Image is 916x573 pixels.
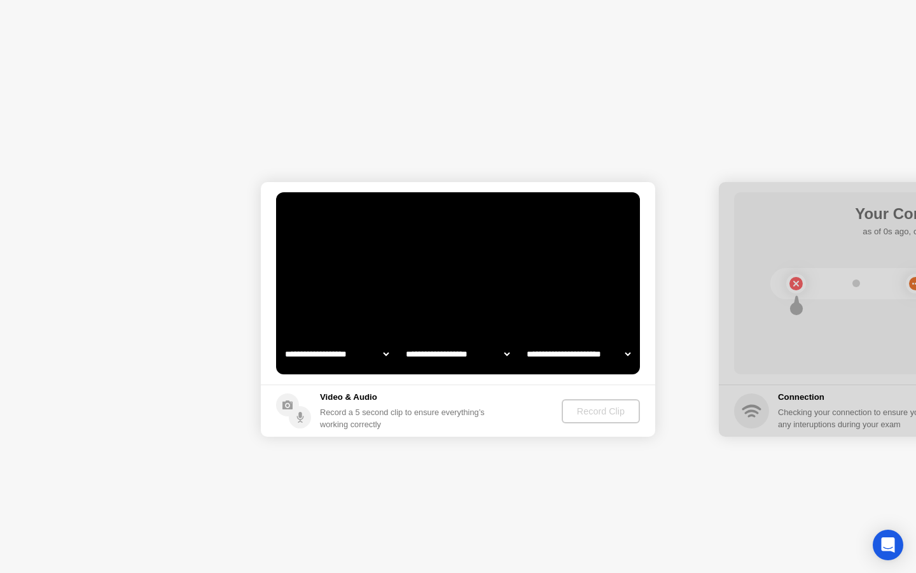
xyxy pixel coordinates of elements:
div: Record Clip [567,406,635,416]
div: Open Intercom Messenger [873,530,903,560]
h5: Video & Audio [320,391,490,404]
select: Available cameras [282,341,391,367]
select: Available speakers [403,341,512,367]
button: Record Clip [562,399,640,423]
select: Available microphones [524,341,633,367]
div: Record a 5 second clip to ensure everything’s working correctly [320,406,490,430]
